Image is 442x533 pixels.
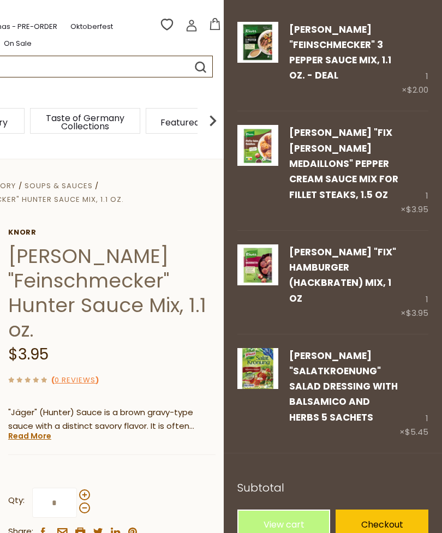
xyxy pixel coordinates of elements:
[8,406,216,433] p: "Jäger" (Hunter) Sauce is a brown gravy-type sauce with a distinct savory flavor. It is often ser...
[237,125,278,216] a: Knorr Pfeffer-Rahm Medillons
[289,245,396,305] a: [PERSON_NAME] "Fix" Hamburger (Hackbraten) Mix, 1 oz
[289,349,398,424] a: [PERSON_NAME] "Salatkroenung" Salad Dressing with Balsamico and Herbs 5 sachets
[160,118,241,127] a: Featured Products
[237,244,278,320] a: Knorr "Fix" Hamburger (Hackbraten) Mix, 1 oz
[289,23,391,82] a: [PERSON_NAME] "Feinschmecker" 3 Pepper Sauce Mix, 1.1 oz. - DEAL
[402,22,428,98] div: 1 ×
[8,344,49,365] span: $3.95
[406,307,428,319] span: $3.95
[8,494,25,507] strong: Qty:
[237,244,278,285] img: Knorr "Fix" Hamburger (Hackbraten) Mix, 1 oz
[51,375,99,385] span: ( )
[25,181,93,191] a: Soups & Sauces
[407,84,428,95] span: $2.00
[237,125,278,166] img: Knorr Pfeffer-Rahm Medillons
[237,480,284,495] span: Subtotal
[8,228,216,237] a: Knorr
[237,348,278,439] a: Knorr "Salatkroenung" Salad Dressing with Balsamico and Herbs 5 sachets
[32,488,77,518] input: Qty:
[399,348,428,439] div: 1 ×
[41,114,129,130] a: Taste of Germany Collections
[289,126,398,201] a: [PERSON_NAME] "Fix [PERSON_NAME] Medaillons" Pepper Cream Sauce Mix for Fillet Steaks, 1.5 oz
[401,125,428,216] div: 1 ×
[237,22,278,98] a: Knorr "Feinschmecker" 3 Pepper Sauce Mix, 1.1 oz. - DEAL
[8,430,51,441] a: Read More
[405,426,428,438] span: $5.45
[4,38,32,50] a: On Sale
[70,21,113,33] a: Oktoberfest
[237,348,278,389] img: Knorr "Salatkroenung" Salad Dressing with Balsamico and Herbs 5 sachets
[55,375,95,386] a: 0 Reviews
[406,203,428,215] span: $3.95
[401,244,428,320] div: 1 ×
[237,22,278,63] img: Knorr "Feinschmecker" 3 Pepper Sauce Mix, 1.1 oz. - DEAL
[8,244,216,342] h1: [PERSON_NAME] "Feinschmecker" Hunter Sauce Mix, 1.1 oz.
[202,110,224,131] img: next arrow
